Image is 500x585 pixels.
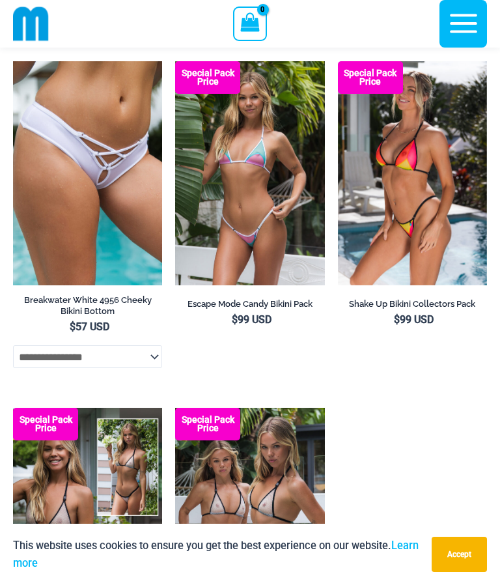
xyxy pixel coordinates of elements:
a: Breakwater White 4956 Cheeky Bikini Bottom [13,294,162,321]
b: Special Pack Price [13,416,78,433]
a: Shake Up Sunset 3145 Top 4145 Bottom 04 Shake Up Sunset 3145 Top 4145 Bottom 05Shake Up Sunset 31... [338,61,487,285]
a: Learn more [13,539,419,569]
a: View Shopping Cart, empty [233,7,266,40]
b: Special Pack Price [338,69,403,86]
bdi: 99 USD [394,313,434,326]
p: This website uses cookies to ensure you get the best experience on our website. [13,537,422,572]
a: Breakwater White 4956 Shorts 01Breakwater White 341 Top 4956 Shorts 04Breakwater White 341 Top 49... [13,61,162,285]
a: Escape Mode Candy 3151 Top 4151 Bottom 02 Escape Mode Candy 3151 Top 4151 Bottom 04Escape Mode Ca... [175,61,324,285]
bdi: 99 USD [232,313,271,326]
h2: Escape Mode Candy Bikini Pack [175,298,324,309]
img: Escape Mode Candy 3151 Top 4151 Bottom 02 [175,61,324,285]
span: $ [70,321,76,333]
h2: Shake Up Bikini Collectors Pack [338,298,487,309]
a: Shake Up Bikini Collectors Pack [338,298,487,314]
img: Breakwater White 4956 Shorts 01 [13,61,162,285]
h2: Breakwater White 4956 Cheeky Bikini Bottom [13,294,162,317]
a: Escape Mode Candy Bikini Pack [175,298,324,314]
span: $ [394,313,400,326]
img: cropped mm emblem [13,6,49,42]
bdi: 57 USD [70,321,109,333]
button: Accept [432,537,487,572]
img: Shake Up Sunset 3145 Top 4145 Bottom 04 [338,61,487,285]
b: Special Pack Price [175,69,240,86]
span: $ [232,313,238,326]
b: Special Pack Price [175,416,240,433]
